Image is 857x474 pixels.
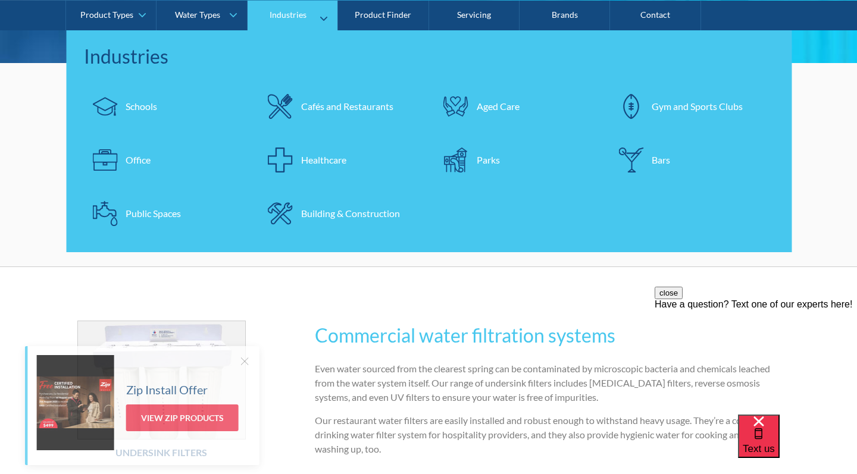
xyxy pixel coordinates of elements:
[84,85,248,127] a: Schools
[259,192,423,234] a: Building & Construction
[477,152,500,167] div: Parks
[84,42,774,70] div: Industries
[477,99,520,113] div: Aged Care
[652,152,670,167] div: Bars
[126,381,208,398] h5: Zip Install Offer
[126,152,151,167] div: Office
[84,139,248,180] a: Office
[37,355,114,450] img: Zip Install Offer
[126,99,157,113] div: Schools
[175,10,220,20] div: Water Types
[301,206,400,220] div: Building & Construction
[315,362,780,404] p: Even water sourced from the clearest spring can be contaminated by microscopic bacteria and chemi...
[259,139,423,180] a: Healthcare
[435,85,599,127] a: Aged Care
[78,321,245,439] img: Undersink Filters
[610,85,774,127] a: Gym and Sports Clubs
[435,139,599,180] a: Parks
[77,321,246,466] a: Undersink FiltersUndersink Filters
[301,99,393,113] div: Cafés and Restaurants
[66,30,792,252] nav: Industries
[610,139,774,180] a: Bars
[84,192,248,234] a: Public Spaces
[80,10,133,20] div: Product Types
[126,206,181,220] div: Public Spaces
[655,287,857,429] iframe: podium webchat widget prompt
[301,152,346,167] div: Healthcare
[315,413,780,456] p: Our restaurant water filters are easily installed and robust enough to withstand heavy usage. The...
[126,404,239,431] a: View Zip Products
[652,99,743,113] div: Gym and Sports Clubs
[259,85,423,127] a: Cafés and Restaurants
[270,10,306,20] div: Industries
[738,415,857,474] iframe: podium webchat widget bubble
[315,321,780,350] h2: Commercial water filtration systems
